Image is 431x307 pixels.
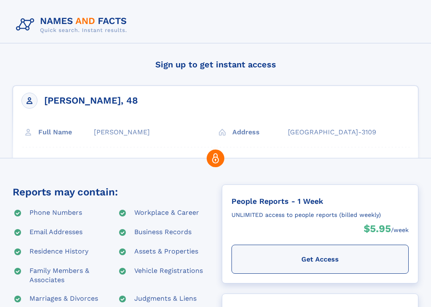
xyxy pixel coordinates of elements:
div: Business Records [134,227,192,238]
div: Family Members & Associates [29,266,105,285]
img: Logo Names and Facts [13,13,134,36]
div: Email Addresses [29,227,82,238]
div: Vehicle Registrations [134,266,203,285]
div: /week [391,222,409,238]
div: Assets & Properties [134,247,198,257]
div: Residence History [29,247,88,257]
div: Reports may contain: [13,184,118,200]
h4: Sign up to get instant access [13,52,418,77]
div: Phone Numbers [29,208,82,218]
div: UNLIMITED access to people reports (billed weekly) [231,208,381,222]
div: Workplace & Career [134,208,199,218]
div: $5.95 [364,222,391,238]
div: Judgments & Liens [134,294,197,304]
div: People Reports - 1 Week [231,194,381,208]
div: Marriages & Divorces [29,294,98,304]
div: Get Access [231,245,409,274]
